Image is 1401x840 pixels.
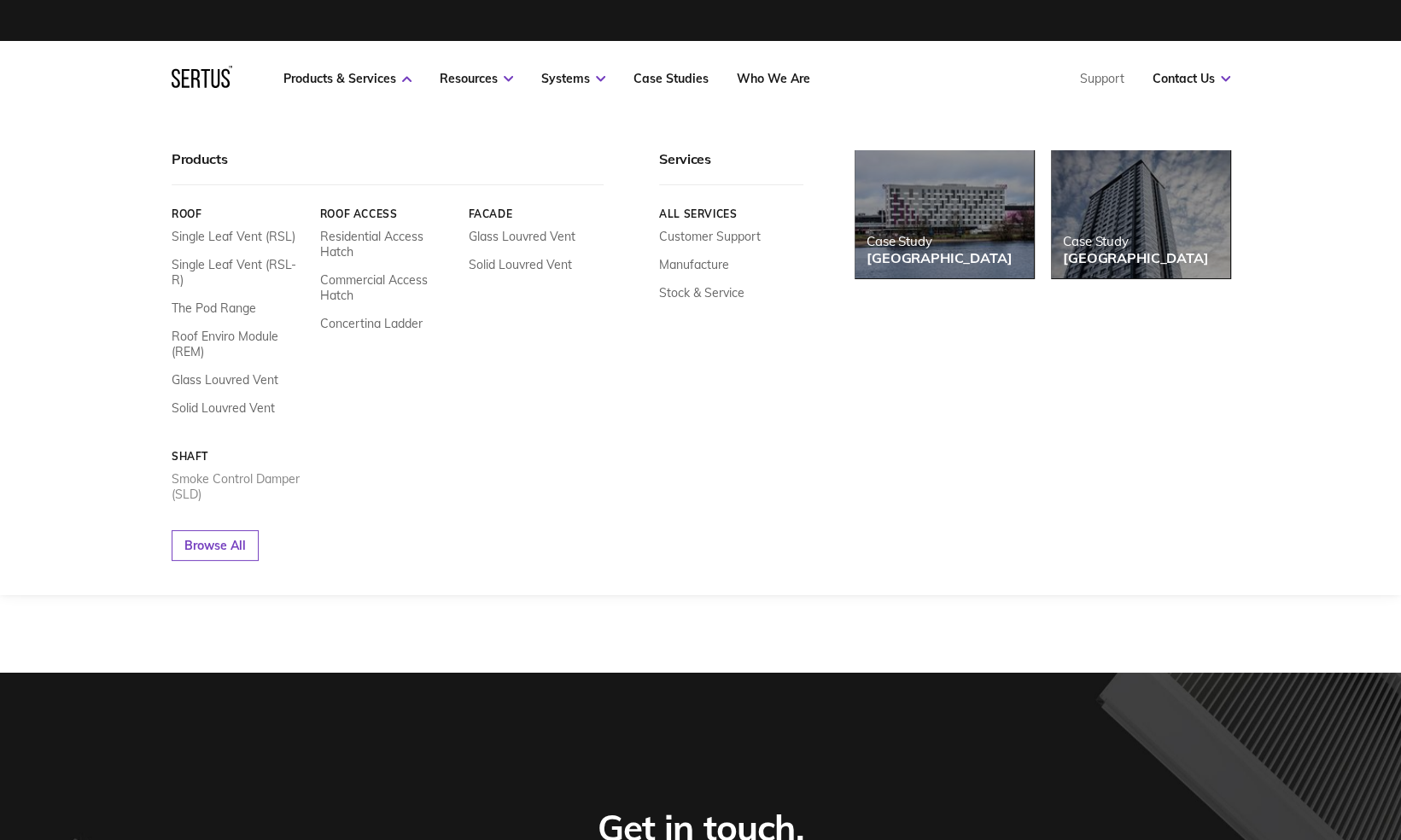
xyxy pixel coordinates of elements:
div: Services [659,150,803,185]
div: [GEOGRAPHIC_DATA] [867,249,1012,266]
a: Systems [541,71,605,86]
a: All services [659,207,803,220]
a: Resources [440,71,513,86]
a: Products & Services [283,71,412,86]
a: Customer Support [659,229,761,244]
a: Glass Louvred Vent [172,372,278,388]
a: Support [1080,71,1124,86]
a: Roof Enviro Module (REM) [172,329,307,359]
a: Smoke Control Damper (SLD) [172,471,307,502]
div: [GEOGRAPHIC_DATA] [1063,249,1208,266]
a: Solid Louvred Vent [468,257,571,272]
a: Browse All [172,530,259,561]
div: Products [172,150,604,185]
a: Single Leaf Vent (RSL-R) [172,257,307,288]
div: Case Study [1063,233,1208,249]
a: Solid Louvred Vent [172,400,275,416]
a: Shaft [172,450,307,463]
a: Commercial Access Hatch [319,272,455,303]
a: Single Leaf Vent (RSL) [172,229,295,244]
a: Roof [172,207,307,220]
div: Case Study [867,233,1012,249]
a: Residential Access Hatch [319,229,455,260]
a: Case Study[GEOGRAPHIC_DATA] [1051,150,1230,278]
a: Case Study[GEOGRAPHIC_DATA] [855,150,1034,278]
a: Concertina Ladder [319,316,422,331]
a: Manufacture [659,257,729,272]
a: Facade [468,207,604,220]
a: Contact Us [1153,71,1230,86]
iframe: Chat Widget [1316,758,1401,840]
a: Who We Are [737,71,810,86]
a: Case Studies [633,71,709,86]
a: Roof Access [319,207,455,220]
a: The Pod Range [172,300,256,316]
a: Stock & Service [659,285,744,300]
a: Glass Louvred Vent [468,229,575,244]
